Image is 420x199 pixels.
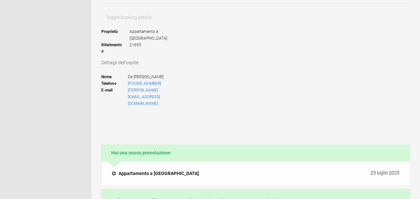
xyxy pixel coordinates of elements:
[101,11,156,24] button: Toggle booking details
[101,75,112,79] font: Nome
[111,150,171,155] font: Hai una nuova prenotazione
[371,170,399,175] font: 23 luglio 2025
[119,171,199,176] font: Appartamento a [GEOGRAPHIC_DATA]
[101,60,138,65] font: Dettagli dell'ospite
[101,29,118,34] font: Proprietà
[128,81,161,86] a: [PHONE_NUMBER]
[128,88,160,106] a: [PERSON_NAME][EMAIL_ADDRESS][DOMAIN_NAME]
[101,43,122,54] font: Riferimento #
[129,29,167,41] font: Appartamento a [GEOGRAPHIC_DATA]
[129,43,141,47] font: 21695
[128,75,164,79] font: De [PERSON_NAME]
[101,81,117,86] font: Telefono
[101,88,113,93] font: E-mail
[107,166,405,180] button: Appartamento a [GEOGRAPHIC_DATA] 23 luglio 2025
